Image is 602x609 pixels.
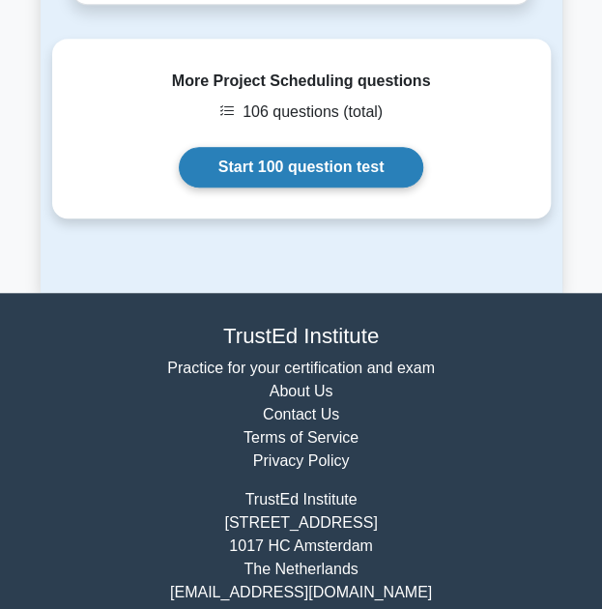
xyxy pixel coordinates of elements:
[41,488,562,604] div: TrustEd Institute [STREET_ADDRESS] 1017 HC Amsterdam The Netherlands [EMAIL_ADDRESS][DOMAIN_NAME]
[253,452,350,469] a: Privacy Policy
[263,406,339,422] a: Contact Us
[167,360,435,376] a: Practice for your certification and exam
[244,429,358,446] a: Terms of Service
[52,324,551,350] h4: TrustEd Institute
[270,383,333,399] a: About Us
[179,147,424,188] a: Start 100 question test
